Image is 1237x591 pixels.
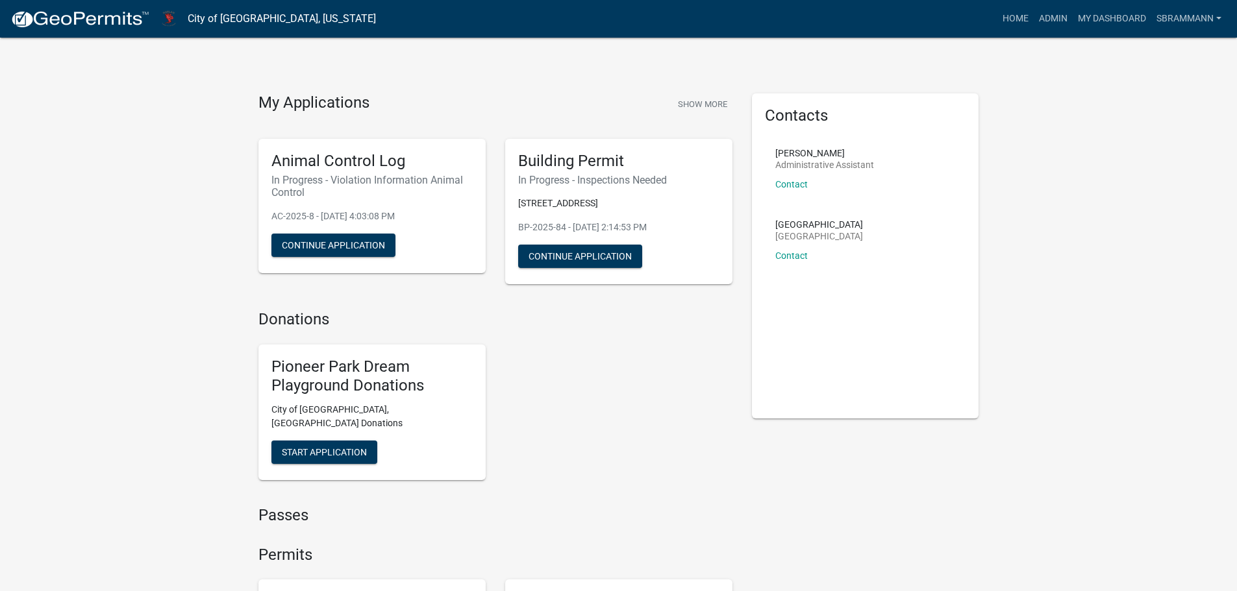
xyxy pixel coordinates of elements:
button: Continue Application [518,245,642,268]
p: AC-2025-8 - [DATE] 4:03:08 PM [271,210,473,223]
h4: My Applications [258,93,369,113]
h4: Passes [258,506,732,525]
a: Admin [1034,6,1073,31]
img: City of Harlan, Iowa [160,10,177,27]
p: [GEOGRAPHIC_DATA] [775,232,863,241]
h6: In Progress - Violation Information Animal Control [271,174,473,199]
a: Contact [775,179,808,189]
a: Contact [775,250,808,261]
p: [STREET_ADDRESS] [518,197,719,210]
h4: Permits [258,546,732,564]
a: City of [GEOGRAPHIC_DATA], [US_STATE] [188,8,376,30]
h4: Donations [258,310,732,329]
p: [GEOGRAPHIC_DATA] [775,220,863,229]
h5: Contacts [765,106,966,125]
h6: In Progress - Inspections Needed [518,174,719,186]
button: Show More [673,93,732,115]
h5: Animal Control Log [271,152,473,171]
p: City of [GEOGRAPHIC_DATA], [GEOGRAPHIC_DATA] Donations [271,403,473,430]
a: My Dashboard [1073,6,1151,31]
h5: Building Permit [518,152,719,171]
a: Home [997,6,1034,31]
h5: Pioneer Park Dream Playground Donations [271,357,473,395]
button: Start Application [271,440,377,464]
a: SBrammann [1151,6,1227,31]
button: Continue Application [271,234,395,257]
p: [PERSON_NAME] [775,149,874,158]
p: Administrative Assistant [775,160,874,169]
p: BP-2025-84 - [DATE] 2:14:53 PM [518,221,719,234]
span: Start Application [282,446,367,457]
